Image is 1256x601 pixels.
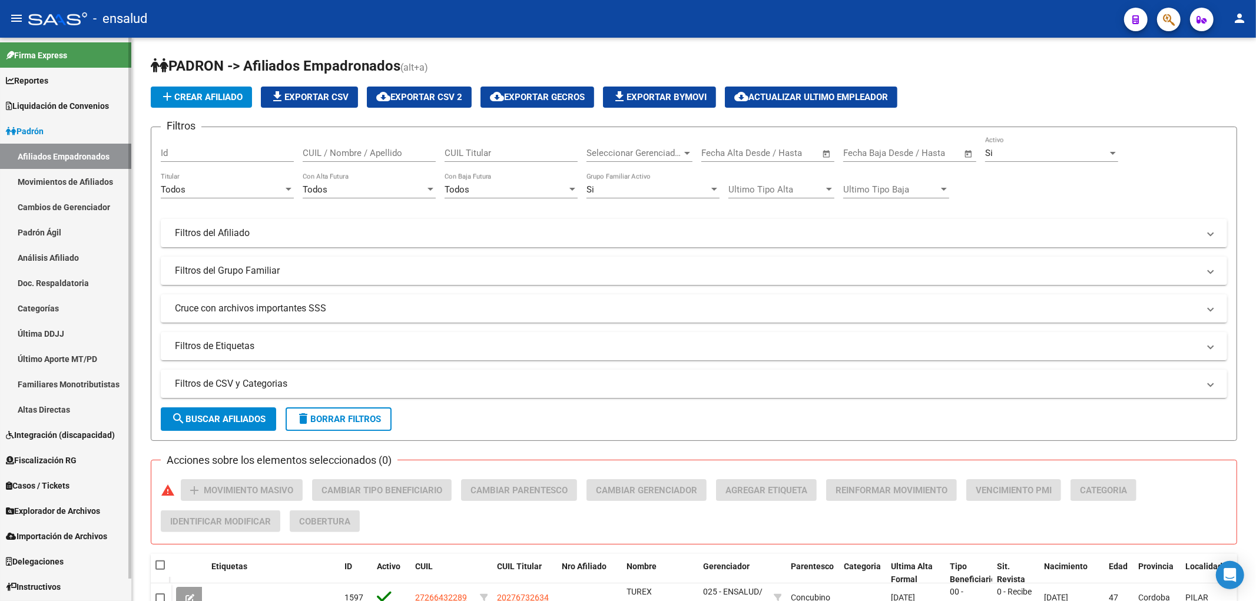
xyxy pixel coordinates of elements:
span: Firma Express [6,49,67,62]
datatable-header-cell: Activo [372,554,410,593]
span: 025 - ENSALUD [703,587,759,596]
span: Explorador de Archivos [6,504,100,517]
span: Parentesco [791,562,834,571]
mat-panel-title: Filtros del Grupo Familiar [175,264,1199,277]
span: Casos / Tickets [6,479,69,492]
span: Borrar Filtros [296,414,381,424]
span: PADRON -> Afiliados Empadronados [151,58,400,74]
mat-expansion-panel-header: Filtros de Etiquetas [161,332,1227,360]
span: - ensalud [93,6,147,32]
span: Ultima Alta Formal [891,562,933,585]
div: Open Intercom Messenger [1216,561,1244,589]
mat-icon: delete [296,411,310,426]
button: Cambiar Parentesco [461,479,577,501]
datatable-header-cell: Nacimiento [1039,554,1104,593]
button: Cambiar Gerenciador [586,479,707,501]
span: Nacimiento [1044,562,1088,571]
mat-panel-title: Filtros del Afiliado [175,227,1199,240]
mat-icon: add [160,89,174,104]
span: Activo [377,562,400,571]
datatable-header-cell: Nombre [622,554,698,593]
span: Padrón [6,125,44,138]
button: Cambiar Tipo Beneficiario [312,479,452,501]
span: ID [344,562,352,571]
span: Exportar CSV 2 [376,92,462,102]
span: Buscar Afiliados [171,414,266,424]
mat-expansion-panel-header: Cruce con archivos importantes SSS [161,294,1227,323]
button: Crear Afiliado [151,87,252,108]
input: End date [750,148,807,158]
button: Cobertura [290,510,360,532]
span: Reinformar Movimiento [836,485,947,496]
mat-icon: file_download [612,89,627,104]
span: Fiscalización RG [6,454,77,467]
input: Start date [701,148,740,158]
datatable-header-cell: Categoria [839,554,886,593]
button: Borrar Filtros [286,407,392,431]
input: End date [892,148,949,158]
span: Delegaciones [6,555,64,568]
span: Ultimo Tipo Alta [728,184,824,195]
span: Nro Afiliado [562,562,607,571]
mat-panel-title: Filtros de Etiquetas [175,340,1199,353]
mat-icon: menu [9,11,24,25]
datatable-header-cell: Parentesco [786,554,839,593]
span: Agregar Etiqueta [725,485,807,496]
button: Categoria [1071,479,1136,501]
mat-expansion-panel-header: Filtros de CSV y Categorias [161,370,1227,398]
span: Ultimo Tipo Baja [843,184,939,195]
span: Todos [445,184,469,195]
span: Actualizar ultimo Empleador [734,92,888,102]
button: Agregar Etiqueta [716,479,817,501]
button: Buscar Afiliados [161,407,276,431]
datatable-header-cell: Tipo Beneficiario [945,554,992,593]
h3: Filtros [161,118,201,134]
span: CUIL [415,562,433,571]
span: Reportes [6,74,48,87]
button: Exportar Bymovi [603,87,716,108]
span: CUIL Titular [497,562,542,571]
button: Vencimiento PMI [966,479,1061,501]
mat-icon: warning [161,483,175,497]
button: Open calendar [962,147,976,161]
datatable-header-cell: Provincia [1134,554,1181,593]
mat-panel-title: Cruce con archivos importantes SSS [175,302,1199,315]
mat-icon: search [171,411,185,426]
span: Crear Afiliado [160,92,243,102]
span: Etiquetas [211,562,247,571]
mat-icon: cloud_download [490,89,504,104]
span: Categoria [844,562,881,571]
mat-icon: file_download [270,89,284,104]
span: Nombre [627,562,657,571]
button: Exportar CSV 2 [367,87,472,108]
span: Si [586,184,594,195]
mat-icon: cloud_download [376,89,390,104]
span: Integración (discapacidad) [6,429,115,441]
datatable-header-cell: ID [340,554,372,593]
span: Cambiar Parentesco [470,485,568,496]
span: Gerenciador [703,562,750,571]
datatable-header-cell: CUIL [410,554,475,593]
span: Localidad [1185,562,1222,571]
datatable-header-cell: Nro Afiliado [557,554,622,593]
mat-expansion-panel-header: Filtros del Grupo Familiar [161,257,1227,285]
mat-icon: add [187,483,201,497]
datatable-header-cell: Localidad [1181,554,1228,593]
datatable-header-cell: Ultima Alta Formal [886,554,945,593]
mat-icon: cloud_download [734,89,748,104]
span: Tipo Beneficiario [950,562,996,585]
span: Categoria [1080,485,1127,496]
span: (alt+a) [400,62,428,73]
span: Importación de Archivos [6,530,107,543]
span: Provincia [1138,562,1174,571]
span: Si [985,148,993,158]
span: Identificar Modificar [170,516,271,527]
span: Exportar GECROS [490,92,585,102]
input: Start date [843,148,881,158]
span: Vencimiento PMI [976,485,1052,496]
span: Todos [303,184,327,195]
h3: Acciones sobre los elementos seleccionados (0) [161,452,397,469]
mat-expansion-panel-header: Filtros del Afiliado [161,219,1227,247]
button: Actualizar ultimo Empleador [725,87,897,108]
button: Reinformar Movimiento [826,479,957,501]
